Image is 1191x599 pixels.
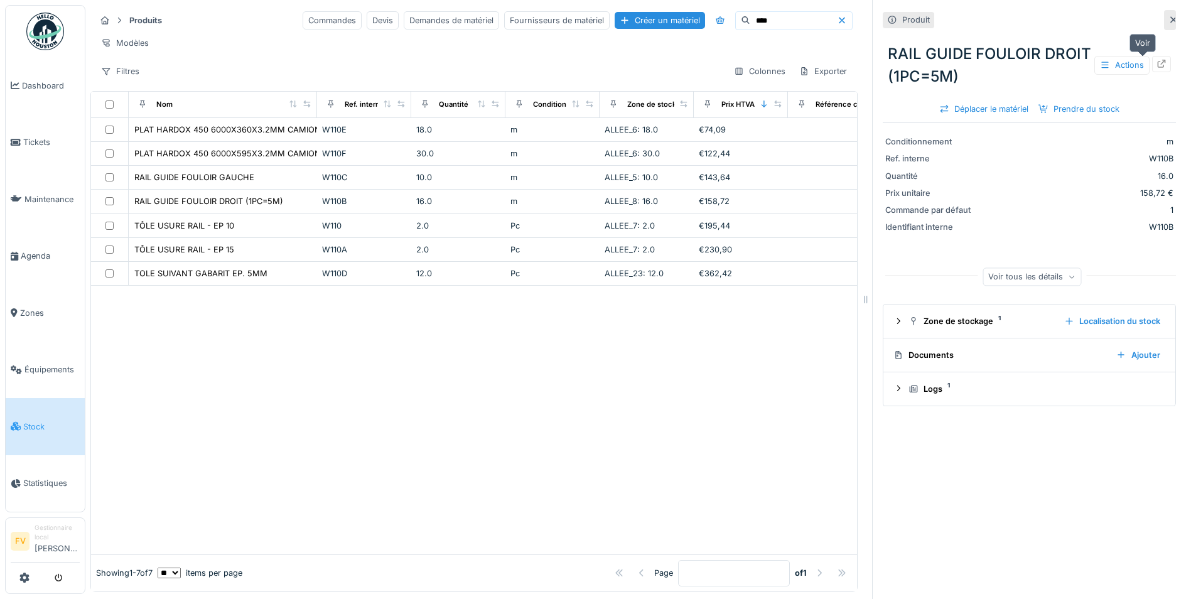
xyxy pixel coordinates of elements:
span: ALLEE_7: 2.0 [605,221,655,230]
div: Zone de stockage [908,315,1054,327]
span: ALLEE_8: 16.0 [605,197,658,206]
div: Voir tous les détails [983,267,1081,286]
div: 16.0 [416,195,500,207]
div: Exporter [794,62,853,80]
div: 12.0 [416,267,500,279]
span: Maintenance [24,193,80,205]
div: PLAT HARDOX 450 6000X360X3.2MM CAMION VDK [134,124,340,136]
div: Ref. interne [885,153,979,165]
div: Ajouter [1111,347,1165,364]
div: 30.0 [416,148,500,159]
div: €195,44 [699,220,783,232]
div: W110A [322,244,406,256]
span: ALLEE_7: 2.0 [605,245,655,254]
div: Conditionnement [885,136,979,148]
div: Commande par défaut [885,204,979,216]
div: m [984,136,1173,148]
div: Conditionnement [533,99,593,110]
div: m [510,195,595,207]
a: Dashboard [6,57,85,114]
span: Équipements [24,364,80,375]
a: Équipements [6,342,85,399]
span: Stock [23,421,80,433]
a: Stock [6,398,85,455]
div: Gestionnaire local [35,523,80,542]
li: FV [11,532,30,551]
div: W110B [984,153,1173,165]
a: Zones [6,284,85,342]
div: Documents [893,349,1106,361]
div: W110E [322,124,406,136]
div: Pc [510,220,595,232]
div: RAIL GUIDE FOULOIR DROIT (1PC=5M) [883,38,1176,93]
div: Showing 1 - 7 of 7 [96,567,153,579]
a: Tickets [6,114,85,171]
div: Ref. interne [345,99,384,110]
div: W110B [984,221,1173,233]
summary: Zone de stockage1Localisation du stock [888,310,1170,333]
div: 158,72 € [984,187,1173,199]
div: Nom [156,99,173,110]
span: ALLEE_23: 12.0 [605,269,664,278]
div: Prix unitaire [885,187,979,199]
span: Tickets [23,136,80,148]
div: W110 [322,220,406,232]
div: Commandes [303,11,362,30]
div: Quantité [439,99,468,110]
div: Colonnes [728,62,791,80]
div: Quantité [885,170,979,182]
div: 16.0 [984,170,1173,182]
span: ALLEE_5: 10.0 [605,173,658,182]
div: W110F [322,148,406,159]
li: [PERSON_NAME] [35,523,80,559]
div: RAIL GUIDE FOULOIR DROIT (1PC=5M) [134,195,283,207]
span: Dashboard [22,80,80,92]
div: Voir [1129,34,1156,52]
div: W110D [322,267,406,279]
div: m [510,171,595,183]
span: Agenda [21,250,80,262]
div: Localisation du stock [1059,313,1165,330]
div: Logs [908,383,1160,395]
div: PLAT HARDOX 450 6000X595X3.2MM CAMION VDK [134,148,340,159]
div: Référence constructeur [816,99,898,110]
div: Pc [510,244,595,256]
summary: Logs1 [888,377,1170,401]
div: Page [654,567,673,579]
div: TÔLE USURE RAIL - EP 10 [134,220,234,232]
div: Modèles [95,34,154,52]
a: FV Gestionnaire local[PERSON_NAME] [11,523,80,563]
a: Statistiques [6,455,85,512]
div: W110B [322,195,406,207]
div: Fournisseurs de matériel [504,11,610,30]
div: Prix HTVA [721,99,755,110]
a: Agenda [6,228,85,285]
div: W110C [322,171,406,183]
div: items per page [158,567,242,579]
div: m [510,124,595,136]
div: m [510,148,595,159]
div: €362,42 [699,267,783,279]
div: €74,09 [699,124,783,136]
div: 2.0 [416,220,500,232]
span: ALLEE_6: 30.0 [605,149,660,158]
summary: DocumentsAjouter [888,343,1170,367]
div: €158,72 [699,195,783,207]
div: Pc [510,267,595,279]
div: TÔLE USURE RAIL - EP 15 [134,244,234,256]
div: 10.0 [416,171,500,183]
div: Filtres [95,62,145,80]
a: Maintenance [6,171,85,228]
span: Zones [20,307,80,319]
div: Devis [367,11,399,30]
div: Produit [902,14,930,26]
img: Badge_color-CXgf-gQk.svg [26,13,64,50]
div: 1 [984,204,1173,216]
div: TOLE SUIVANT GABARIT EP. 5MM [134,267,267,279]
div: Identifiant interne [885,221,979,233]
div: Prendre du stock [1033,100,1124,117]
span: ALLEE_6: 18.0 [605,125,658,134]
div: Actions [1094,56,1150,74]
div: 18.0 [416,124,500,136]
span: Statistiques [23,477,80,489]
